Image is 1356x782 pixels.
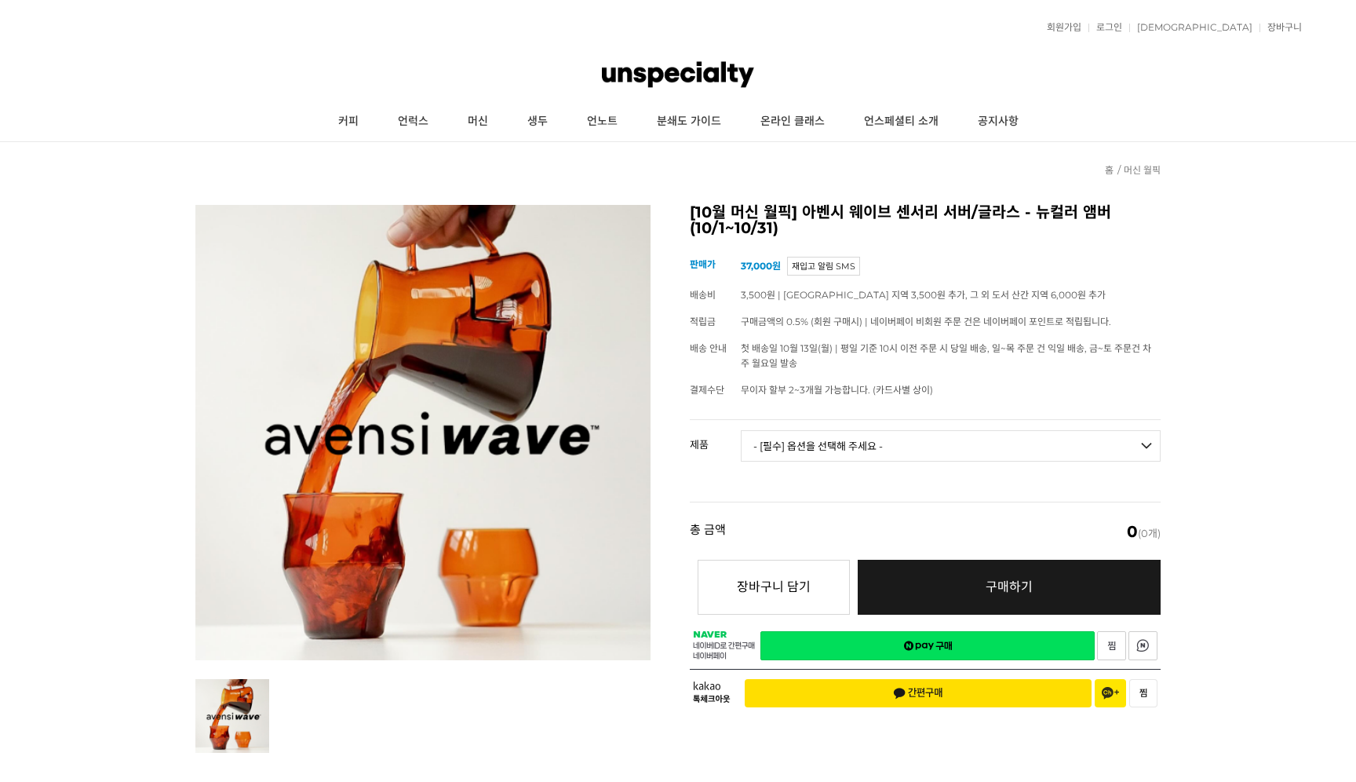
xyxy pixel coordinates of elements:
button: 간편구매 [745,679,1092,707]
a: 새창 [1128,631,1157,660]
a: 새창 [1097,631,1126,660]
strong: 37,000원 [741,260,781,272]
h2: [10월 머신 월픽] 아벤시 웨이브 센서리 서버/글라스 - 뉴컬러 앰버 (10/1~10/31) [690,205,1161,236]
a: 공지사항 [958,102,1038,141]
span: 구매하기 [986,579,1033,594]
a: 언스페셜티 소개 [844,102,958,141]
span: 찜 [1139,688,1147,699]
span: 배송 안내 [690,342,727,354]
a: 홈 [1105,164,1114,176]
span: (0개) [1127,524,1161,539]
a: 생두 [508,102,567,141]
th: 제품 [690,420,741,456]
strong: 총 금액 [690,524,726,539]
a: 커피 [319,102,378,141]
span: 결제수단 [690,384,724,396]
span: 무이자 할부 2~3개월 가능합니다. (카드사별 상이) [741,384,933,396]
img: [10월 머신 월픽] 아벤시 웨이브 센서리 서버/글라스 - 뉴컬러 앰버 (10/1~10/31) [195,205,651,660]
a: 온라인 클래스 [741,102,844,141]
img: 언스페셜티 몰 [602,51,754,98]
button: 찜 [1129,679,1157,707]
a: 머신 [448,102,508,141]
span: 구매금액의 0.5% (회원 구매시) | 네이버페이 비회원 주문 건은 네이버페이 포인트로 적립됩니다. [741,316,1111,327]
a: 회원가입 [1039,23,1081,32]
span: 카카오 톡체크아웃 [693,682,733,704]
button: 채널 추가 [1095,679,1126,707]
a: 언럭스 [378,102,448,141]
a: 머신 월픽 [1124,164,1161,176]
a: 언노트 [567,102,637,141]
span: 배송비 [690,289,716,301]
em: 0 [1127,522,1138,541]
a: 로그인 [1088,23,1122,32]
span: 적립금 [690,316,716,327]
span: 채널 추가 [1102,687,1119,700]
button: 장바구니 담기 [698,560,850,615]
a: 분쇄도 가이드 [637,102,741,141]
a: 장바구니 [1259,23,1302,32]
span: 3,500원 | [GEOGRAPHIC_DATA] 지역 3,500원 추가, 그 외 도서 산간 지역 6,000원 추가 [741,289,1106,301]
a: [DEMOGRAPHIC_DATA] [1129,23,1252,32]
span: 첫 배송일 10월 13일(월) | 평일 기준 10시 이전 주문 시 당일 배송, 일~목 주문 건 익일 배송, 금~토 주문건 차주 월요일 발송 [741,342,1151,369]
span: 간편구매 [893,687,943,700]
a: 새창 [760,631,1095,660]
a: 구매하기 [858,560,1161,615]
span: 판매가 [690,258,716,270]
